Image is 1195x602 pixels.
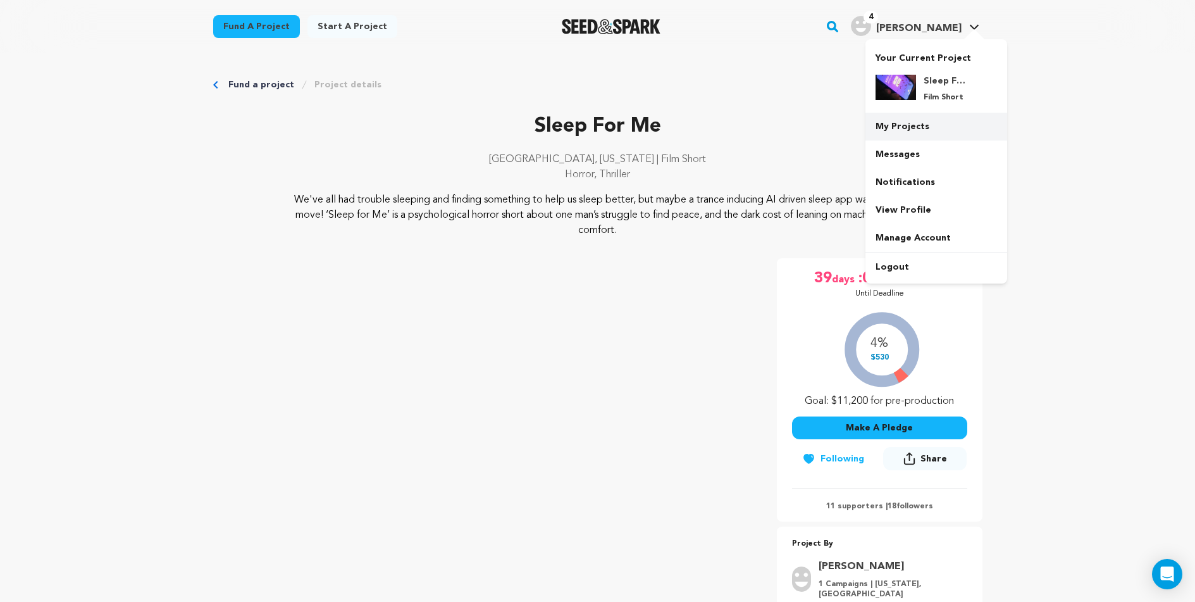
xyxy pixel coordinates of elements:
[883,447,967,470] button: Share
[562,19,661,34] a: Seed&Spark Homepage
[562,19,661,34] img: Seed&Spark Logo Dark Mode
[865,224,1007,252] a: Manage Account
[865,141,1007,168] a: Messages
[883,447,967,475] span: Share
[819,559,960,574] a: Goto Vincent Rosas profile
[792,537,967,551] p: Project By
[876,23,962,34] span: [PERSON_NAME]
[307,15,397,38] a: Start a project
[920,453,947,465] span: Share
[213,15,300,38] a: Fund a project
[213,152,982,167] p: [GEOGRAPHIC_DATA], [US_STATE] | Film Short
[924,92,969,103] p: Film Short
[814,268,832,289] span: 39
[228,78,294,91] a: Fund a project
[848,13,982,40] span: Vincent R.'s Profile
[865,196,1007,224] a: View Profile
[819,579,960,599] p: 1 Campaigns | [US_STATE], [GEOGRAPHIC_DATA]
[864,11,878,23] span: 4
[792,448,874,470] button: Following
[888,503,896,510] span: 18
[865,168,1007,196] a: Notifications
[876,47,997,113] a: Your Current Project Sleep For Me Film Short
[855,289,904,299] p: Until Deadline
[851,16,962,36] div: Vincent R.'s Profile
[876,47,997,65] p: Your Current Project
[314,78,381,91] a: Project details
[792,567,811,592] img: user.png
[865,253,1007,281] a: Logout
[1152,559,1182,589] div: Open Intercom Messenger
[213,111,982,142] p: Sleep For Me
[865,113,1007,141] a: My Projects
[213,78,982,91] div: Breadcrumb
[832,268,857,289] span: days
[848,13,982,36] a: Vincent R.'s Profile
[213,167,982,182] p: Horror, Thriller
[851,16,871,36] img: user.png
[290,192,905,238] p: We've all had trouble sleeping and finding something to help us sleep better, but maybe a trance ...
[924,75,969,87] h4: Sleep For Me
[857,268,880,289] span: :08
[792,501,967,511] p: 11 supporters | followers
[876,75,916,100] img: 1b246e0e6879ff08.jpg
[792,417,967,439] button: Make A Pledge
